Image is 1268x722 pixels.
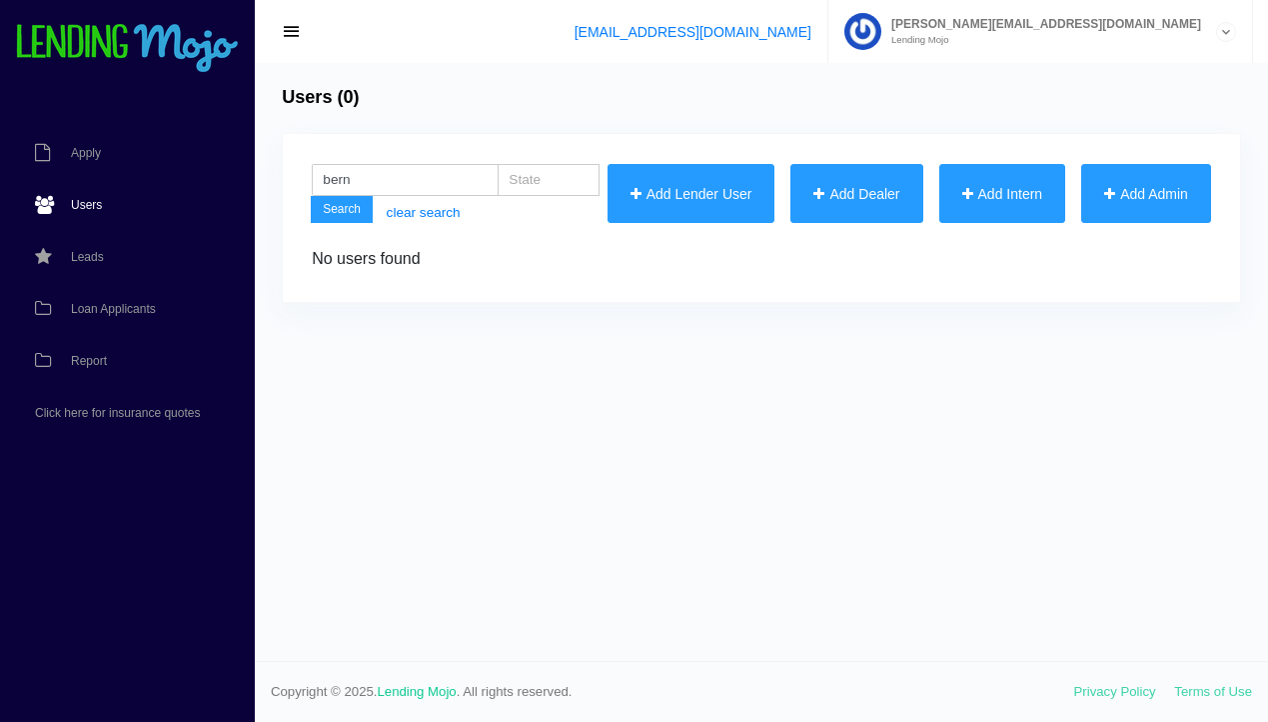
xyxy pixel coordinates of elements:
[271,682,1074,702] span: Copyright © 2025. . All rights reserved.
[498,164,600,196] input: State
[282,87,359,109] h4: Users (0)
[312,164,499,196] input: Search name/email
[1174,684,1252,699] a: Terms of Use
[71,251,104,263] span: Leads
[387,203,461,224] a: clear search
[844,13,881,50] img: Profile image
[71,355,107,367] span: Report
[71,199,102,211] span: Users
[312,247,1211,271] div: No users found
[71,147,101,159] span: Apply
[15,24,240,74] img: logo-small.png
[939,164,1066,224] button: Add Intern
[881,18,1201,30] span: [PERSON_NAME][EMAIL_ADDRESS][DOMAIN_NAME]
[35,407,200,419] span: Click here for insurance quotes
[71,303,156,315] span: Loan Applicants
[608,164,775,224] button: Add Lender User
[1074,684,1156,699] a: Privacy Policy
[575,24,811,40] a: [EMAIL_ADDRESS][DOMAIN_NAME]
[378,684,457,699] a: Lending Mojo
[881,35,1201,45] small: Lending Mojo
[790,164,922,224] button: Add Dealer
[1081,164,1211,224] button: Add Admin
[311,196,373,224] button: Search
